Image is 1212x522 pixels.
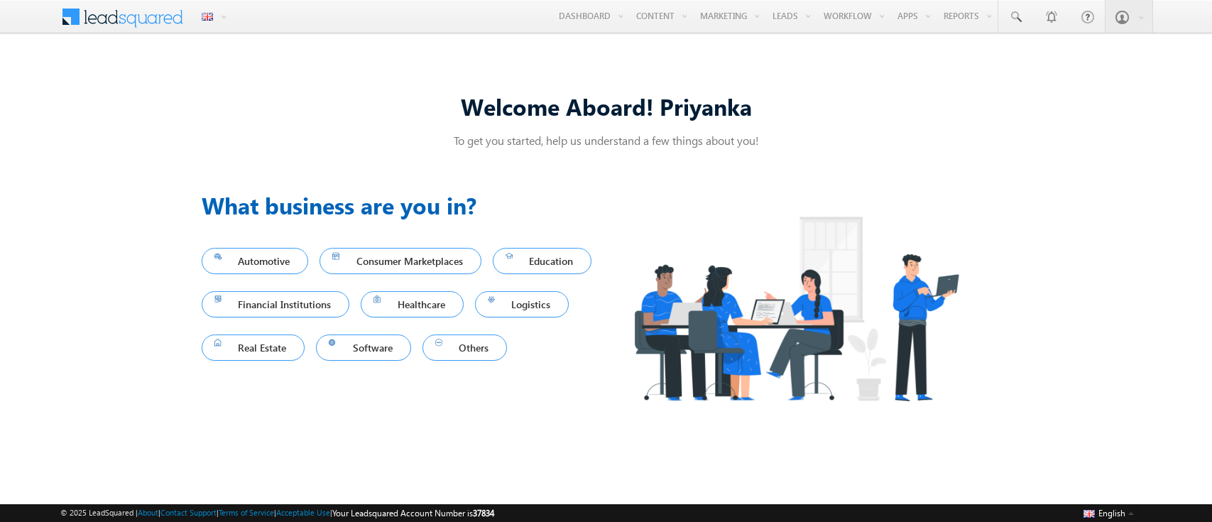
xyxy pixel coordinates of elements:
span: Logistics [488,295,557,314]
div: Welcome Aboard! Priyanka [202,91,1011,121]
span: Your Leadsquared Account Number is [332,508,494,518]
a: Contact Support [160,508,217,517]
span: Healthcare [373,295,451,314]
button: English [1080,504,1137,521]
span: © 2025 LeadSquared | | | | | [60,506,494,520]
span: Financial Institutions [214,295,337,314]
span: Automotive [214,251,296,271]
span: Others [435,338,495,357]
span: Software [329,338,398,357]
span: Consumer Marketplaces [332,251,469,271]
h3: What business are you in? [202,188,606,222]
span: Education [506,251,579,271]
a: Acceptable Use [276,508,330,517]
p: To get you started, help us understand a few things about you! [202,133,1011,148]
a: About [138,508,158,517]
span: 37834 [473,508,494,518]
a: Terms of Service [219,508,274,517]
span: English [1098,508,1125,518]
span: Real Estate [214,338,293,357]
img: Industry.png [606,188,986,429]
